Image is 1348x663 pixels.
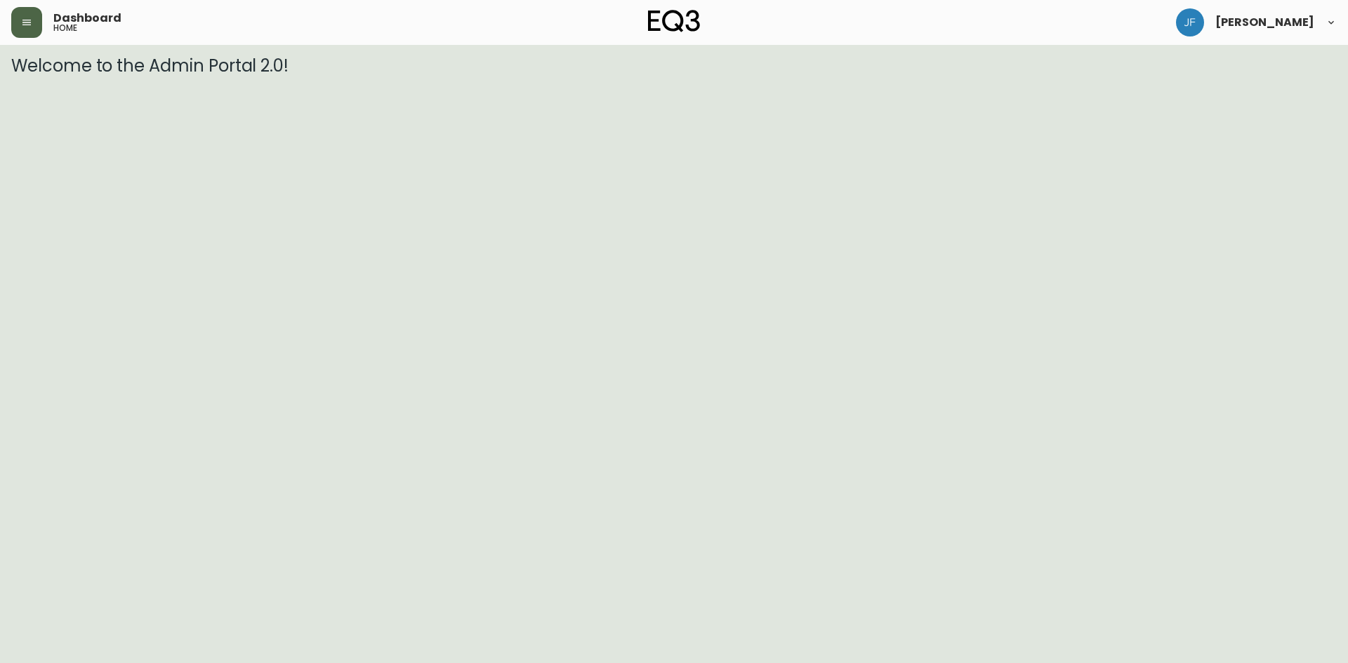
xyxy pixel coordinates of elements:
[648,10,700,32] img: logo
[1176,8,1204,36] img: 2ce403413fd753860a9e183c86f326ef
[53,13,121,24] span: Dashboard
[1215,17,1314,28] span: [PERSON_NAME]
[11,56,1337,76] h3: Welcome to the Admin Portal 2.0!
[53,24,77,32] h5: home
